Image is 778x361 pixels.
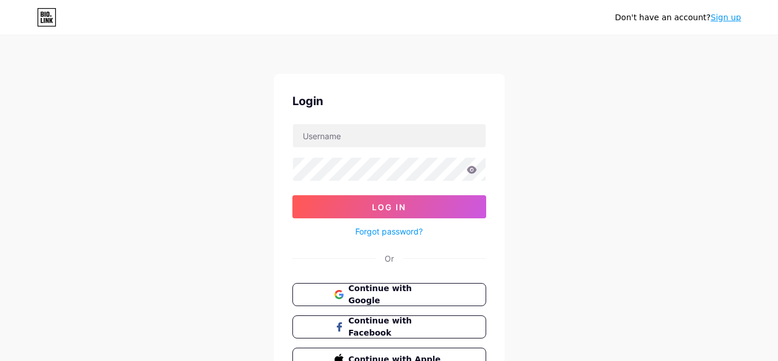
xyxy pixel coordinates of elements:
[372,202,406,212] span: Log In
[292,315,486,338] button: Continue with Facebook
[355,225,423,237] a: Forgot password?
[348,282,444,307] span: Continue with Google
[292,92,486,110] div: Login
[292,195,486,218] button: Log In
[615,12,741,24] div: Don't have an account?
[385,252,394,265] div: Or
[711,13,741,22] a: Sign up
[293,124,486,147] input: Username
[292,283,486,306] button: Continue with Google
[348,315,444,339] span: Continue with Facebook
